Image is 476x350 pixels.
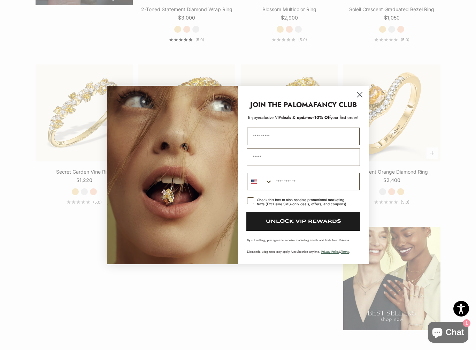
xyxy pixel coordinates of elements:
[258,114,312,121] span: deals & updates
[250,100,313,110] strong: JOIN THE PALOMA
[247,128,360,145] input: First Name
[251,179,257,184] img: United States
[312,114,359,121] span: + your first order!
[247,149,360,166] input: Email
[247,238,360,254] p: By submitting, you agree to receive marketing emails and texts from Paloma Diamonds. Msg rates ma...
[272,173,359,190] input: Phone Number
[107,86,238,264] img: Loading...
[258,114,281,121] span: exclusive VIP
[321,249,339,254] a: Privacy Policy
[321,249,350,254] span: & .
[246,212,360,231] button: UNLOCK VIP REWARDS
[248,114,258,121] span: Enjoy
[354,89,366,101] button: Close dialog
[247,173,272,190] button: Search Countries
[314,114,331,121] span: 10% Off
[257,198,351,206] div: Check this box to also receive promotional marketing texts (Exclusive SMS-only deals, offers, and...
[341,249,349,254] a: Terms
[313,100,357,110] strong: FANCY CLUB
